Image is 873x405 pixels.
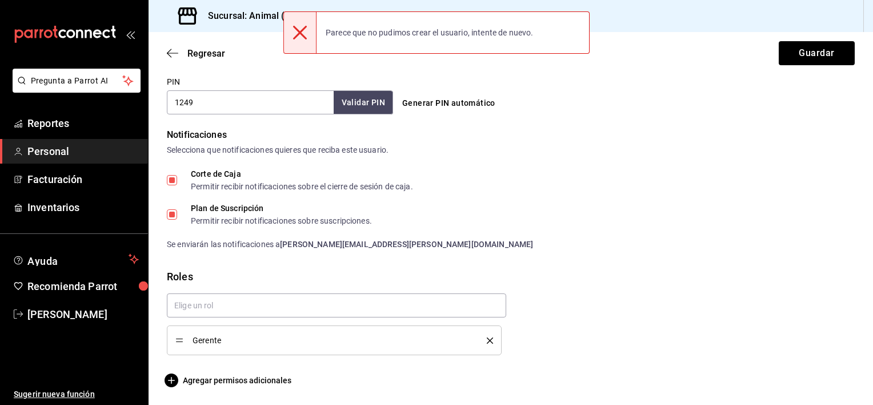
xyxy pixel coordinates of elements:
[191,217,372,225] div: Permitir recibir notificaciones sobre suscripciones.
[167,293,506,317] input: Elige un rol
[191,170,413,178] div: Corte de Caja
[31,75,123,87] span: Pregunta a Parrot AI
[779,41,855,65] button: Guardar
[14,388,139,400] span: Sugerir nueva función
[199,9,378,23] h3: Sucursal: Animal ([GEOGRAPHIC_DATA])
[191,182,413,190] div: Permitir recibir notificaciones sobre el cierre de sesión de caja.
[191,204,372,212] div: Plan de Suscripción
[27,172,139,187] span: Facturación
[27,252,124,266] span: Ayuda
[27,116,139,131] span: Reportes
[167,374,291,387] button: Agregar permisos adicionales
[479,337,493,344] button: delete
[167,78,180,86] label: PIN
[13,69,141,93] button: Pregunta a Parrot AI
[126,30,135,39] button: open_drawer_menu
[317,20,543,45] div: Parece que no pudimos crear el usuario, intente de nuevo.
[27,200,139,215] span: Inventarios
[8,83,141,95] a: Pregunta a Parrot AI
[187,48,225,59] span: Regresar
[334,91,393,114] button: Validar PIN
[280,240,533,249] strong: [PERSON_NAME][EMAIL_ADDRESS][PERSON_NAME][DOMAIN_NAME]
[27,279,139,294] span: Recomienda Parrot
[27,307,139,322] span: [PERSON_NAME]
[27,144,139,159] span: Personal
[167,128,855,142] div: Notificaciones
[167,144,855,156] div: Selecciona que notificaciones quieres que reciba este usuario.
[193,336,470,344] span: Gerente
[167,48,225,59] button: Regresar
[167,269,855,284] div: Roles
[398,93,500,114] button: Generar PIN automático
[167,239,855,251] div: Se enviarán las notificaciones a
[167,90,334,114] input: 3 a 6 dígitos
